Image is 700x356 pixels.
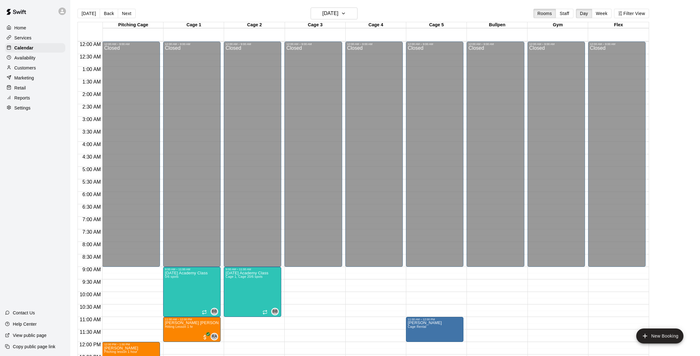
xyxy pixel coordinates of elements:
[81,254,102,260] span: 8:30 AM
[81,204,102,210] span: 6:30 AM
[211,308,218,315] div: Bucket Bucket
[614,9,649,18] button: Filter View
[165,43,219,46] div: 12:00 AM – 9:00 AM
[14,35,32,41] p: Services
[5,33,65,43] div: Services
[81,142,102,147] span: 4:00 AM
[14,105,31,111] p: Settings
[529,46,583,269] div: Closed
[100,9,118,18] button: Back
[346,22,406,28] div: Cage 4
[5,83,65,93] a: Retail
[590,43,644,46] div: 12:00 AM – 9:00 AM
[103,22,163,28] div: Pitching Cage
[468,46,522,269] div: Closed
[81,117,102,122] span: 3:00 AM
[104,343,158,346] div: 12:00 PM – 1:00 PM
[5,93,65,103] a: Reports
[78,342,102,347] span: 12:00 PM
[5,73,65,83] a: Marketing
[406,317,463,342] div: 11:00 AM – 12:00 PM: jose
[13,332,47,338] p: View public page
[274,308,279,315] span: Bucket Bucket
[408,43,462,46] div: 12:00 AM – 9:00 AM
[81,92,102,97] span: 2:00 AM
[81,242,102,247] span: 8:00 AM
[226,275,249,278] span: Cage 1, Cage 2
[13,321,37,327] p: Help Center
[165,275,179,278] span: 0/6 spots filled
[224,267,281,317] div: 9:00 AM – 11:00 AM: Saturday Academy Class
[81,267,102,272] span: 9:00 AM
[14,95,30,101] p: Reports
[78,304,102,310] span: 10:30 AM
[224,42,281,267] div: 12:00 AM – 9:00 AM: Closed
[588,42,646,267] div: 12:00 AM – 9:00 AM: Closed
[163,317,221,342] div: 11:00 AM – 12:00 PM: Maddox Joros
[5,43,65,53] a: Calendar
[592,9,612,18] button: Week
[163,267,221,317] div: 9:00 AM – 11:00 AM: Saturday Academy Class
[213,308,218,315] span: Bucket Bucket
[14,85,26,91] p: Retail
[527,22,588,28] div: Gym
[78,329,102,335] span: 11:30 AM
[533,9,556,18] button: Rooms
[81,229,102,235] span: 7:30 AM
[5,23,65,33] div: Home
[14,25,26,31] p: Home
[78,317,102,322] span: 11:00 AM
[286,46,340,269] div: Closed
[467,22,527,28] div: Bullpen
[322,9,338,18] h6: [DATE]
[467,42,524,267] div: 12:00 AM – 9:00 AM: Closed
[345,42,403,267] div: 12:00 AM – 9:00 AM: Closed
[163,22,224,28] div: Cage 1
[81,279,102,285] span: 9:30 AM
[249,275,263,278] span: 0/6 spots filled
[14,45,33,51] p: Calendar
[165,46,219,269] div: Closed
[226,46,279,269] div: Closed
[202,310,207,315] span: Recurring event
[77,9,100,18] button: [DATE]
[556,9,573,18] button: Staff
[224,22,285,28] div: Cage 2
[81,104,102,109] span: 2:30 AM
[78,42,102,47] span: 12:00 AM
[14,75,34,81] p: Marketing
[163,42,221,267] div: 12:00 AM – 9:00 AM: Closed
[468,43,522,46] div: 12:00 AM – 9:00 AM
[262,310,267,315] span: Recurring event
[5,103,65,113] a: Settings
[81,167,102,172] span: 5:00 AM
[5,53,65,63] a: Availability
[213,333,218,340] span: Robert Andino
[104,46,158,269] div: Closed
[406,42,463,267] div: 12:00 AM – 9:00 AM: Closed
[78,292,102,297] span: 10:00 AM
[347,46,401,269] div: Closed
[5,63,65,73] a: Customers
[285,22,346,28] div: Cage 3
[636,328,683,343] button: add
[286,43,340,46] div: 12:00 AM – 9:00 AM
[102,42,160,267] div: 12:00 AM – 9:00 AM: Closed
[408,46,462,269] div: Closed
[527,42,585,267] div: 12:00 AM – 9:00 AM: Closed
[104,350,137,353] span: Pitching lesson 1 hour
[118,9,135,18] button: Next
[226,43,279,46] div: 12:00 AM – 9:00 AM
[529,43,583,46] div: 12:00 AM – 9:00 AM
[165,268,219,271] div: 9:00 AM – 11:00 AM
[408,318,462,321] div: 11:00 AM – 12:00 PM
[576,9,592,18] button: Day
[81,179,102,185] span: 5:30 AM
[347,43,401,46] div: 12:00 AM – 9:00 AM
[165,318,219,321] div: 11:00 AM – 12:00 PM
[81,154,102,160] span: 4:30 AM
